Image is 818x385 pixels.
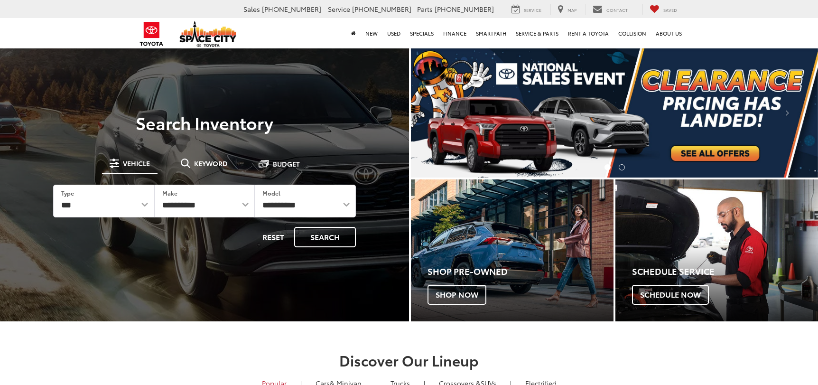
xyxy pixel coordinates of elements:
span: Saved [663,7,677,13]
button: Click to view previous picture. [411,66,472,159]
label: Make [162,189,177,197]
a: Collision [613,18,651,48]
div: carousel slide number 1 of 2 [411,47,818,178]
a: New [361,18,382,48]
span: Budget [273,160,300,167]
button: Click to view next picture. [757,66,818,159]
img: Clearance Pricing Has Landed [411,47,818,178]
section: Carousel section with vehicle pictures - may contain disclaimers. [411,47,818,178]
span: Vehicle [123,160,150,167]
a: My Saved Vehicles [642,4,684,15]
a: About Us [651,18,687,48]
label: Type [61,189,74,197]
h4: Schedule Service [632,267,818,276]
span: Keyword [194,160,228,167]
a: Shop Pre-Owned Shop Now [411,179,613,321]
span: Sales [243,4,260,14]
a: Map [550,4,584,15]
span: Service [524,7,541,13]
a: Schedule Service Schedule Now [615,179,818,321]
a: Home [346,18,361,48]
span: [PHONE_NUMBER] [435,4,494,14]
img: Space City Toyota [179,21,236,47]
img: Toyota [134,19,169,49]
a: Finance [438,18,471,48]
div: Toyota [615,179,818,321]
span: Contact [606,7,628,13]
a: SmartPath [471,18,511,48]
h2: Discover Our Lineup [74,352,744,368]
a: Specials [405,18,438,48]
span: [PHONE_NUMBER] [262,4,321,14]
span: Shop Now [428,285,486,305]
span: Parts [417,4,433,14]
button: Reset [254,227,292,247]
span: Map [567,7,576,13]
span: Service [328,4,350,14]
a: Rent a Toyota [563,18,613,48]
a: Service & Parts [511,18,563,48]
a: Service [504,4,548,15]
li: Go to slide number 2. [619,164,625,170]
span: Schedule Now [632,285,709,305]
a: Used [382,18,405,48]
label: Model [262,189,280,197]
li: Go to slide number 1. [604,164,611,170]
button: Search [294,227,356,247]
h4: Shop Pre-Owned [428,267,613,276]
span: [PHONE_NUMBER] [352,4,411,14]
a: Contact [586,4,635,15]
h3: Search Inventory [40,113,369,132]
div: Toyota [411,179,613,321]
